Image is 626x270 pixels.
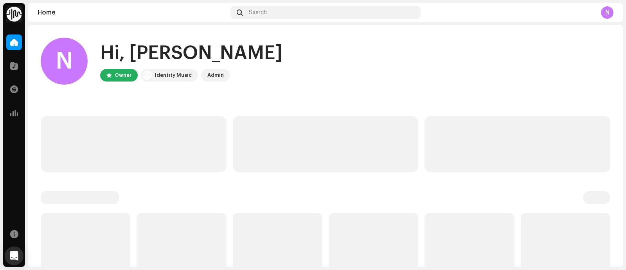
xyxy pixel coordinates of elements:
[142,71,152,80] img: 0f74c21f-6d1c-4dbc-9196-dbddad53419e
[5,246,23,265] div: Open Intercom Messenger
[115,71,131,80] div: Owner
[155,71,192,80] div: Identity Music
[100,41,282,66] div: Hi, [PERSON_NAME]
[207,71,224,80] div: Admin
[38,9,227,16] div: Home
[601,6,613,19] div: N
[249,9,267,16] span: Search
[41,38,88,85] div: N
[6,6,22,22] img: 0f74c21f-6d1c-4dbc-9196-dbddad53419e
